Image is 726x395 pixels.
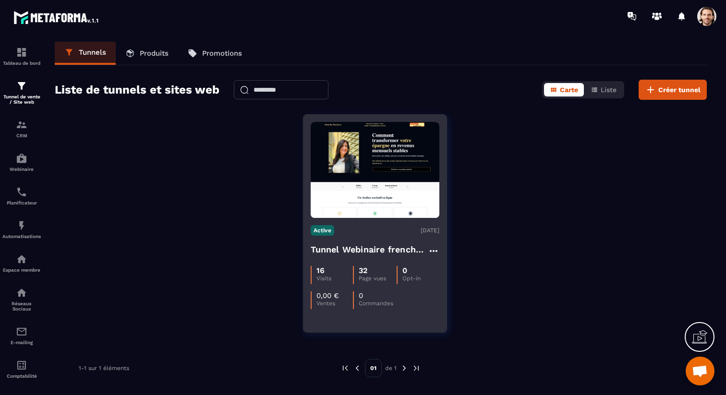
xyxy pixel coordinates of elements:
a: formationformationTunnel de vente / Site web [2,73,41,112]
img: logo [13,9,100,26]
img: next [400,364,409,372]
a: social-networksocial-networkRéseaux Sociaux [2,280,41,319]
p: Visits [316,275,353,282]
a: emailemailE-mailing [2,319,41,352]
img: social-network [16,287,27,299]
p: E-mailing [2,340,41,345]
p: 16 [316,266,325,275]
h2: Liste de tunnels et sites web [55,80,219,99]
img: automations [16,153,27,164]
p: Produits [140,49,169,58]
p: Promotions [202,49,242,58]
p: Tunnels [79,48,106,57]
p: 0 [402,266,407,275]
p: CRM [2,133,41,138]
a: Ouvrir le chat [686,357,714,385]
a: automationsautomationsAutomatisations [2,213,41,246]
button: Créer tunnel [639,80,707,100]
img: accountant [16,359,27,371]
h4: Tunnel Webinaire frenchy partners [311,243,428,256]
a: Tunnels [55,42,116,65]
p: Réseaux Sociaux [2,301,41,311]
p: Tableau de bord [2,60,41,66]
img: image [311,122,439,218]
p: Automatisations [2,234,41,239]
span: Créer tunnel [658,85,701,95]
p: Commandes [359,300,395,307]
p: Planificateur [2,200,41,205]
p: 0 [359,291,363,300]
p: Comptabilité [2,373,41,379]
a: accountantaccountantComptabilité [2,352,41,386]
img: automations [16,220,27,231]
span: Carte [560,86,578,94]
button: Carte [544,83,584,96]
a: formationformationCRM [2,112,41,145]
a: formationformationTableau de bord [2,39,41,73]
a: automationsautomationsEspace membre [2,246,41,280]
p: 32 [359,266,367,275]
a: schedulerschedulerPlanificateur [2,179,41,213]
img: formation [16,119,27,131]
img: formation [16,80,27,92]
p: Espace membre [2,267,41,273]
p: Ventes [316,300,353,307]
img: formation [16,47,27,58]
a: Promotions [178,42,252,65]
img: prev [353,364,362,372]
p: Opt-in [402,275,439,282]
p: 01 [365,359,382,377]
p: [DATE] [421,227,439,234]
span: Liste [601,86,617,94]
p: 0,00 € [316,291,339,300]
p: Active [311,225,334,236]
img: prev [341,364,350,372]
p: de 1 [385,364,397,372]
a: Produits [116,42,178,65]
img: next [412,364,421,372]
p: Page vues [359,275,397,282]
img: email [16,326,27,337]
p: 1-1 sur 1 éléments [79,365,129,371]
img: scheduler [16,186,27,198]
img: automations [16,253,27,265]
button: Liste [585,83,622,96]
p: Webinaire [2,167,41,172]
a: automationsautomationsWebinaire [2,145,41,179]
p: Tunnel de vente / Site web [2,94,41,105]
